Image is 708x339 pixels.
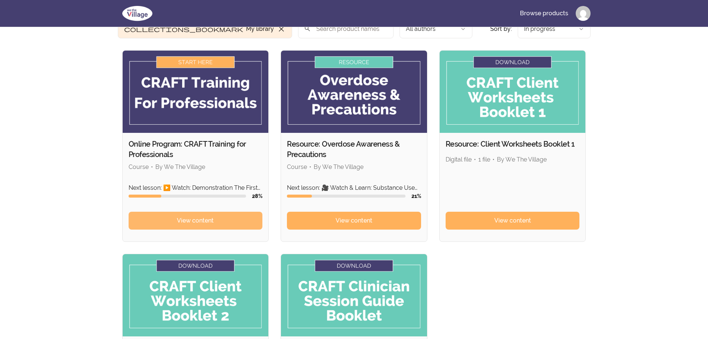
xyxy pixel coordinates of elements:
div: Course progress [287,195,405,198]
p: Next lesson: ▶️ Watch: Demonstration The First Session 1 [129,183,263,192]
p: Next lesson: 🎥 Watch & Learn: Substance Use Landscape [287,183,421,192]
img: Product image for Resource: The Clinician Session Guide Booklet [281,254,427,336]
span: Sort by: [490,25,512,32]
span: close [277,25,286,33]
img: We The Village logo [118,4,157,22]
button: Filter by My library [118,20,292,38]
span: Course [129,163,149,170]
div: Course progress [129,195,246,198]
span: View content [494,216,531,225]
span: 28 % [252,193,262,199]
img: Profile image for jyee@esd113.org [576,6,591,21]
span: 21 % [411,193,421,199]
nav: Main [514,4,591,22]
span: By We The Village [497,156,547,163]
span: 1 file [478,156,490,163]
img: Product image for Resource: Client Worksheets Booklet 1 [440,51,586,133]
img: Product image for Online Program: CRAFT Training for Professionals [123,51,269,133]
img: Product image for Resource: Overdose Awareness & Precautions [281,51,427,133]
span: Course [287,163,307,170]
a: View content [129,212,263,230]
button: Product sort options [518,20,591,38]
input: Search product names [298,20,394,38]
span: • [492,156,495,163]
a: Browse products [514,4,574,22]
button: Filter by author [400,20,472,38]
span: search [304,23,311,34]
h2: Online Program: CRAFT Training for Professionals [129,139,263,160]
span: collections_bookmark [124,25,243,33]
span: By We The Village [314,163,363,170]
img: Product image for Resource: Client Worksheets Booklet 2 [123,254,269,336]
span: By We The Village [155,163,205,170]
a: View content [287,212,421,230]
a: View content [446,212,580,230]
span: • [474,156,476,163]
span: • [151,163,153,170]
h2: Resource: Overdose Awareness & Precautions [287,139,421,160]
span: Digital file [446,156,472,163]
span: View content [336,216,372,225]
h2: Resource: Client Worksheets Booklet 1 [446,139,580,149]
span: • [309,163,311,170]
span: View content [177,216,214,225]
